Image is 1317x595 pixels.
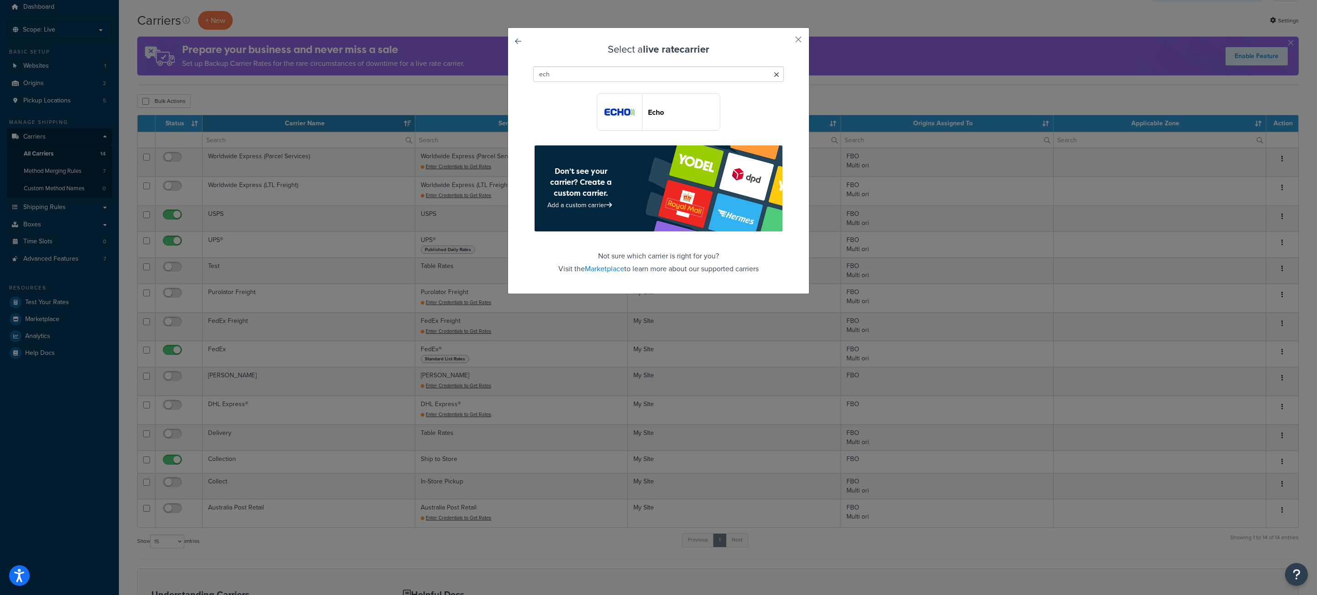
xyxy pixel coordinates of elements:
a: Marketplace [585,263,624,274]
h3: Select a [531,44,786,55]
img: echoFreight logo [597,94,642,130]
button: echoFreight logoEcho [597,93,720,131]
a: Add a custom carrier [547,200,614,210]
header: Echo [648,108,720,117]
h4: Don’t see your carrier? Create a custom carrier. [540,166,621,198]
strong: live rate carrier [643,42,709,57]
input: Search Carriers [533,66,784,82]
button: Open Resource Center [1285,563,1308,586]
footer: Not sure which carrier is right for you? Visit the to learn more about our supported carriers [531,145,786,275]
span: Clear search query [774,69,779,81]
